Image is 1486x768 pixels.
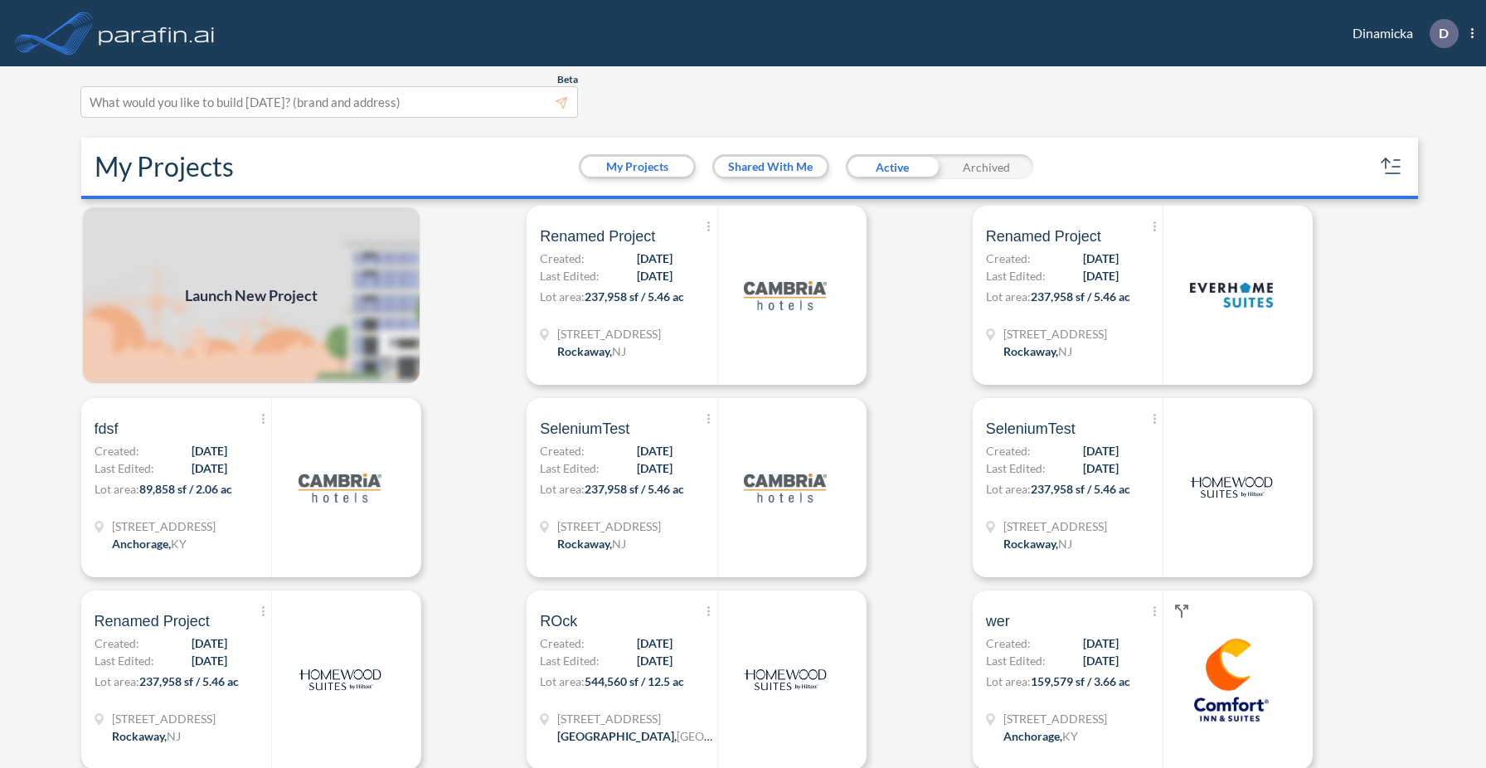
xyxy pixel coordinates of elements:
span: NJ [612,537,626,551]
span: 321 Mt Hope Ave [557,325,661,343]
img: logo [299,639,381,722]
span: Rockaway , [1003,537,1058,551]
a: Renamed ProjectCreated:[DATE]Last Edited:[DATE]Lot area:237,958 sf / 5.46 ac[STREET_ADDRESS]Rocka... [520,206,966,385]
span: Last Edited: [540,267,600,284]
span: 13835 Beaumont Hwy [557,710,715,727]
div: Rockaway, NJ [557,535,626,552]
span: Created: [986,634,1031,652]
div: Rockaway, NJ [112,727,181,745]
span: wer [986,611,1010,631]
img: logo [744,446,827,529]
span: [DATE] [192,459,227,477]
span: [DATE] [1083,634,1119,652]
span: [DATE] [637,459,673,477]
span: Lot area: [95,482,139,496]
span: [GEOGRAPHIC_DATA] , [557,729,677,743]
span: Last Edited: [540,459,600,477]
img: logo [1190,254,1273,337]
span: NJ [167,729,181,743]
button: sort [1378,153,1405,180]
span: Last Edited: [986,459,1046,477]
span: Lot area: [986,482,1031,496]
a: fdsfCreated:[DATE]Last Edited:[DATE]Lot area:89,858 sf / 2.06 ac[STREET_ADDRESS]Anchorage,KYlogo [75,398,521,577]
span: 159,579 sf / 3.66 ac [1031,674,1130,688]
span: 321 Mt Hope Ave [112,710,216,727]
span: 237,958 sf / 5.46 ac [1031,289,1130,304]
span: ROck [540,611,577,631]
span: Created: [95,442,139,459]
span: [DATE] [192,634,227,652]
span: SeleniumTest [986,419,1076,439]
span: Anchorage , [112,537,171,551]
span: Launch New Project [185,284,318,307]
span: Created: [540,442,585,459]
img: logo [744,639,827,722]
span: Created: [540,250,585,267]
span: 89,858 sf / 2.06 ac [139,482,232,496]
span: Renamed Project [95,611,210,631]
span: Last Edited: [95,652,154,669]
button: My Projects [581,157,693,177]
span: Created: [540,634,585,652]
div: Rockaway, NJ [1003,343,1072,360]
span: Lot area: [540,674,585,688]
img: logo [95,17,218,50]
span: NJ [612,344,626,358]
div: Anchorage, KY [112,535,187,552]
span: [DATE] [637,634,673,652]
span: [DATE] [1083,459,1119,477]
span: 1899 Evergreen Rd [112,518,216,535]
span: Created: [986,442,1031,459]
span: [DATE] [637,267,673,284]
div: Houston, TX [557,727,715,745]
span: 237,958 sf / 5.46 ac [585,289,684,304]
h2: My Projects [95,151,234,182]
span: fdsf [95,419,119,439]
span: [DATE] [1083,442,1119,459]
span: Last Edited: [540,652,600,669]
span: Rockaway , [557,344,612,358]
img: logo [299,446,381,529]
div: Dinamicka [1328,19,1474,48]
img: logo [744,254,827,337]
span: [DATE] [1083,652,1119,669]
span: 237,958 sf / 5.46 ac [585,482,684,496]
span: 321 Mt Hope Ave [1003,325,1107,343]
span: Renamed Project [540,226,655,246]
span: Lot area: [95,674,139,688]
div: Rockaway, NJ [557,343,626,360]
span: [DATE] [192,652,227,669]
span: Rockaway , [557,537,612,551]
span: Lot area: [540,289,585,304]
span: NJ [1058,344,1072,358]
span: Created: [95,634,139,652]
span: 237,958 sf / 5.46 ac [1031,482,1130,496]
span: [GEOGRAPHIC_DATA] [677,729,795,743]
img: logo [1190,446,1273,529]
div: Active [846,154,940,179]
span: 237,958 sf / 5.46 ac [139,674,239,688]
span: Lot area: [986,674,1031,688]
button: Shared With Me [715,157,827,177]
a: SeleniumTestCreated:[DATE]Last Edited:[DATE]Lot area:237,958 sf / 5.46 ac[STREET_ADDRESS]Rockaway... [520,398,966,577]
div: Archived [940,154,1033,179]
span: NJ [1058,537,1072,551]
span: 321 Mt Hope Ave [557,518,661,535]
span: Created: [986,250,1031,267]
span: 321 Mt Hope Ave [1003,518,1107,535]
span: [DATE] [637,250,673,267]
span: 1790 Evergreen Rd [1003,710,1107,727]
span: Lot area: [540,482,585,496]
img: logo [1190,639,1273,722]
span: Lot area: [986,289,1031,304]
div: Anchorage, KY [1003,727,1078,745]
span: Last Edited: [986,267,1046,284]
span: Last Edited: [95,459,154,477]
a: Launch New Project [81,206,421,385]
span: Rockaway , [1003,344,1058,358]
span: Beta [557,73,578,86]
span: [DATE] [637,652,673,669]
p: D [1439,26,1449,41]
div: Rockaway, NJ [1003,535,1072,552]
span: Last Edited: [986,652,1046,669]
